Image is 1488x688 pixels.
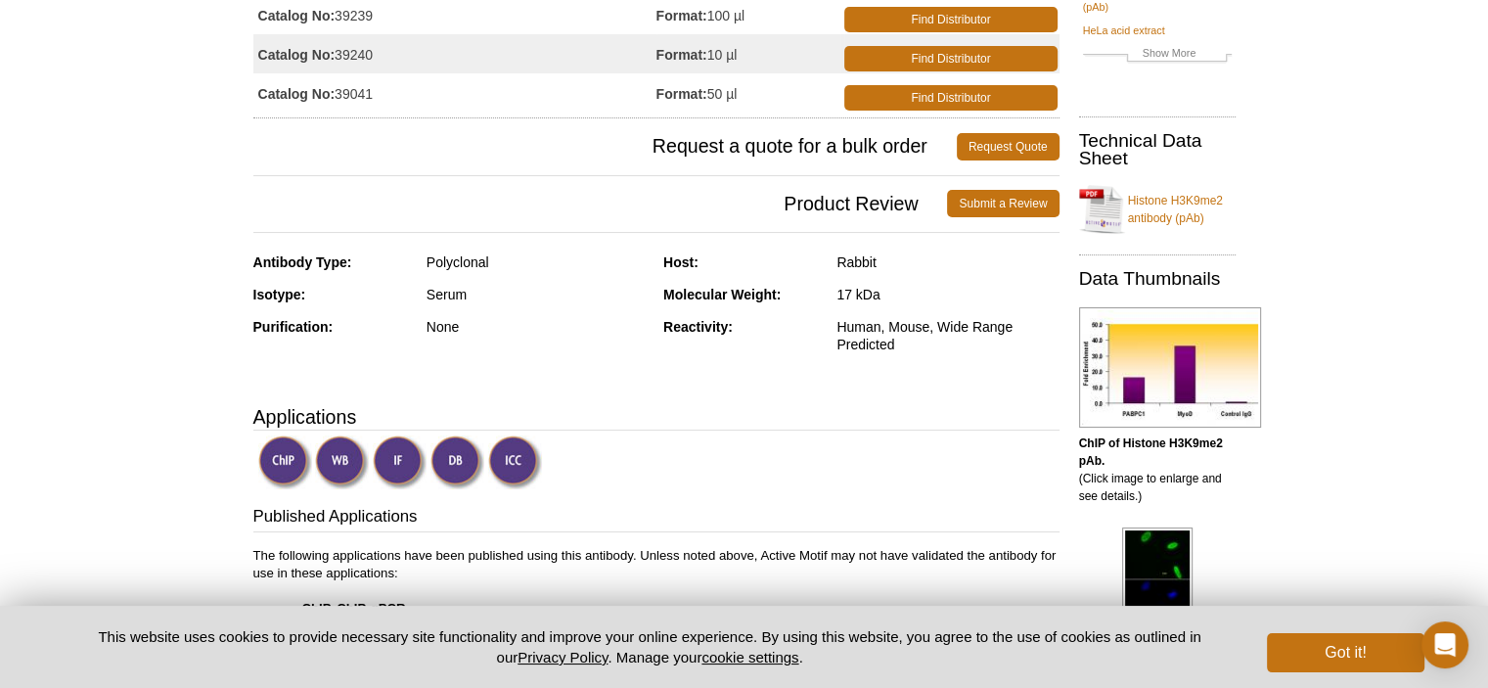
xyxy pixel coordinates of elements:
[1079,270,1236,288] h2: Data Thumbnails
[1122,527,1193,680] img: Histone H3K9me2 antibody (pAb) tested by immunofluorescence.
[663,254,699,270] strong: Host:
[1079,436,1223,468] b: ChIP of Histone H3K9me2 pAb.
[656,85,707,103] strong: Format:
[253,73,656,113] td: 39041
[253,402,1060,432] h3: Applications
[701,649,798,665] button: cookie settings
[1267,633,1423,672] button: Got it!
[947,190,1059,217] a: Submit a Review
[663,287,781,302] strong: Molecular Weight:
[663,319,733,335] strong: Reactivity:
[253,505,1060,532] h3: Published Applications
[844,85,1057,111] a: Find Distributor
[836,318,1059,353] div: Human, Mouse, Wide Range Predicted
[65,626,1236,667] p: This website uses cookies to provide necessary site functionality and improve your online experie...
[373,436,427,489] img: Immunofluorescence Validated
[302,601,406,616] strong: ChIP, ChIP-qPCR
[253,319,334,335] strong: Purification:
[427,318,649,336] div: None
[1079,132,1236,167] h2: Technical Data Sheet
[1079,307,1261,428] img: Histone H3K9me2 antibody (pAb) tested by ChIP.
[253,133,957,161] span: Request a quote for a bulk order
[253,287,306,302] strong: Isotype:
[1079,435,1236,505] p: (Click image to enlarge and see details.)
[253,190,948,217] span: Product Review
[656,46,707,64] strong: Format:
[957,133,1060,161] a: Request Quote
[258,85,336,103] strong: Catalog No:
[258,7,336,24] strong: Catalog No:
[518,649,608,665] a: Privacy Policy
[258,436,312,489] img: ChIP Validated
[836,253,1059,271] div: Rabbit
[656,34,841,73] td: 10 µl
[1421,621,1468,668] div: Open Intercom Messenger
[836,286,1059,303] div: 17 kDa
[1083,44,1232,67] a: Show More
[253,34,656,73] td: 39240
[656,73,841,113] td: 50 µl
[1083,22,1165,39] a: HeLa acid extract
[427,286,649,303] div: Serum
[258,46,336,64] strong: Catalog No:
[656,7,707,24] strong: Format:
[488,436,542,489] img: Immunocytochemistry Validated
[253,254,352,270] strong: Antibody Type:
[315,436,369,489] img: Western Blot Validated
[1079,180,1236,239] a: Histone H3K9me2 antibody (pAb)
[427,253,649,271] div: Polyclonal
[844,46,1057,71] a: Find Distributor
[844,7,1057,32] a: Find Distributor
[430,436,484,489] img: Dot Blot Validated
